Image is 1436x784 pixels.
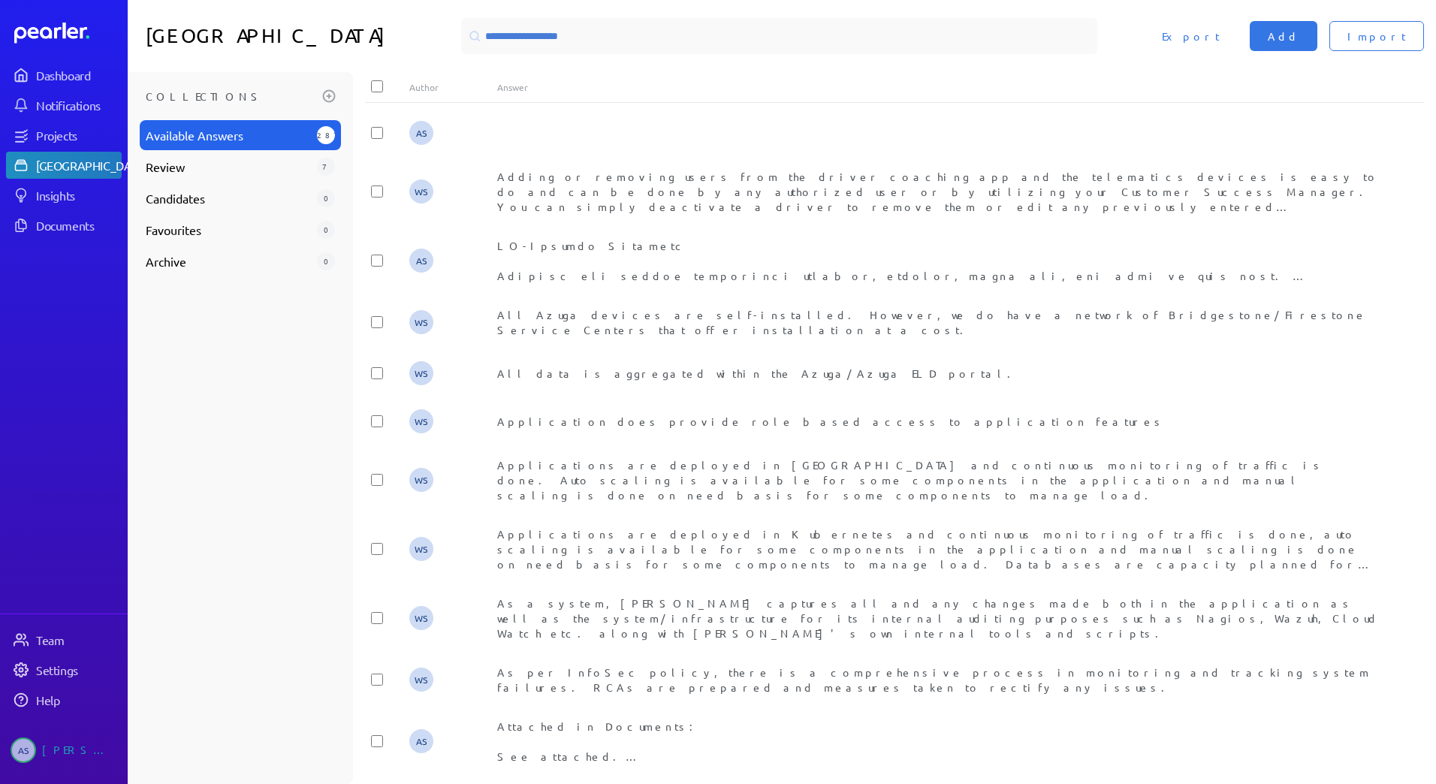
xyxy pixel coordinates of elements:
span: Wesley Simpson [409,468,433,492]
button: Import [1329,21,1424,51]
span: Import [1347,29,1406,44]
div: [PERSON_NAME] [42,737,117,763]
span: Audrie Stefanini [409,729,433,753]
div: Documents [36,218,120,233]
a: Insights [6,182,122,209]
div: Author [409,81,497,93]
a: Dashboard [6,62,122,89]
button: Export [1144,21,1238,51]
a: Projects [6,122,122,149]
span: Wesley Simpson [409,409,433,433]
div: 0 [317,221,335,239]
button: Add [1250,21,1317,51]
span: Wesley Simpson [409,361,433,385]
span: Wesley Simpson [409,668,433,692]
div: Applications are deployed in [GEOGRAPHIC_DATA] and continuous monitoring of traffic is done. Auto... [497,457,1380,502]
a: Settings [6,656,122,683]
div: All Azuga devices are self-installed. However, we do have a network of Bridgestone/Firestone Serv... [497,307,1380,337]
a: Dashboard [14,23,122,44]
a: Notifications [6,92,122,119]
h3: Collections [146,84,317,108]
div: 287 [317,126,335,144]
div: As a system, [PERSON_NAME] captures all and any changes made both in the application as well as t... [497,596,1380,641]
h1: [GEOGRAPHIC_DATA] [146,18,455,54]
a: Team [6,626,122,653]
span: Add [1268,29,1299,44]
span: Wesley Simpson [409,179,433,204]
span: Export [1162,29,1220,44]
div: [GEOGRAPHIC_DATA] [36,158,148,173]
span: Audrie Stefanini [409,249,433,273]
span: Wesley Simpson [409,310,433,334]
div: Projects [36,128,120,143]
a: [GEOGRAPHIC_DATA] [6,152,122,179]
span: Wesley Simpson [409,606,433,630]
div: LO-Ipsumdo Sitametc Adipisc eli seddoe temporinci utlabor, etdolor, magna ali, eni admi ve quis n... [497,238,1380,283]
div: All data is aggregated within the Azuga/Azuga ELD portal. [497,366,1380,381]
span: Audrie Stefanini [409,121,433,145]
div: 7 [317,158,335,176]
div: Answer [497,81,1380,93]
a: Documents [6,212,122,239]
span: Favourites [146,221,311,239]
div: As per InfoSec policy, there is a comprehensive process in monitoring and tracking system failure... [497,665,1380,695]
div: 0 [317,189,335,207]
span: Wesley Simpson [409,537,433,561]
div: Applications are deployed in Kubernetes and continuous monitoring of traffic is done, auto scalin... [497,526,1380,571]
div: Notifications [36,98,120,113]
div: Application does provide role based access to application features [497,414,1380,429]
span: Available Answers [146,126,311,144]
div: Dashboard [36,68,120,83]
div: Team [36,632,120,647]
span: Audrie Stefanini [11,737,36,763]
a: Help [6,686,122,713]
div: Attached in Documents: See attached. Please remember, do not send the word doc to the customer. P... [497,719,1380,764]
div: Insights [36,188,120,203]
a: AS[PERSON_NAME] [6,731,122,769]
div: Help [36,692,120,707]
span: Candidates [146,189,311,207]
div: 0 [317,252,335,270]
div: Adding or removing users from the driver coaching app and the telematics devices is easy to do an... [497,169,1380,214]
span: Archive [146,252,311,270]
div: Settings [36,662,120,677]
span: Review [146,158,311,176]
